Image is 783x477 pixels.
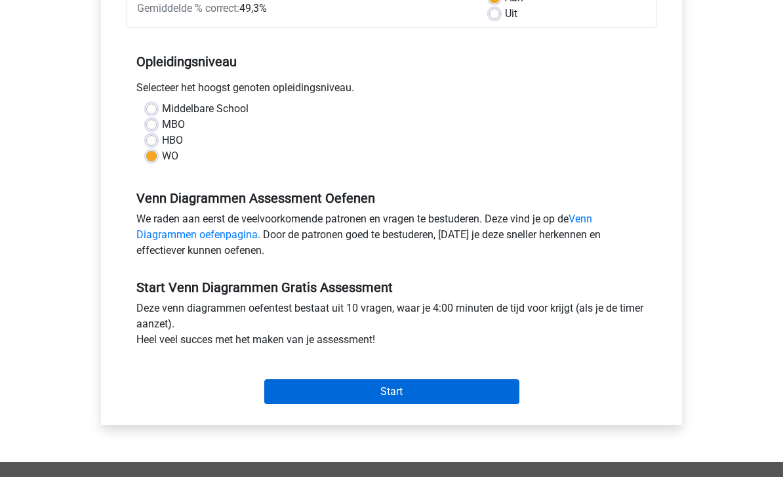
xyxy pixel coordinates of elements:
label: HBO [162,133,183,149]
div: Selecteer het hoogst genoten opleidingsniveau. [127,81,656,102]
span: Gemiddelde % correct: [137,3,239,15]
div: Deze venn diagrammen oefentest bestaat uit 10 vragen, waar je 4:00 minuten de tijd voor krijgt (a... [127,301,656,354]
input: Start [264,380,519,405]
h5: Venn Diagrammen Assessment Oefenen [136,191,647,207]
div: 49,3% [127,1,479,17]
div: We raden aan eerst de veelvoorkomende patronen en vragen te bestuderen. Deze vind je op de . Door... [127,212,656,264]
label: Uit [505,7,517,22]
label: MBO [162,117,185,133]
h5: Opleidingsniveau [136,49,647,75]
h5: Start Venn Diagrammen Gratis Assessment [136,280,647,296]
label: Middelbare School [162,102,249,117]
label: WO [162,149,178,165]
